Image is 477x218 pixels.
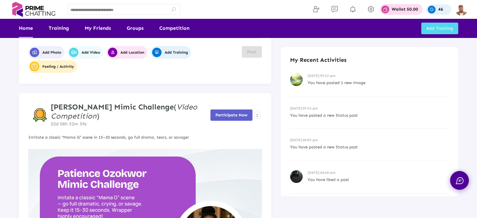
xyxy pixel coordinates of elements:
button: Participate Now [210,109,252,121]
a: Groups [127,19,144,38]
button: Add Photo [28,46,64,59]
p: You have posted 1 new image [308,79,449,86]
button: user-profileFeeling / Activity [28,60,77,73]
a: My Friends [85,19,111,38]
button: Add Video [67,46,103,59]
button: Post [242,46,262,58]
span: Feeling / Activity [30,62,74,71]
p: You have posted a new Status post [290,112,449,119]
img: user-profile [31,63,38,70]
span: Participate Now [215,113,247,117]
button: Add Training [151,46,191,59]
img: logo [9,2,58,17]
button: Example icon-button with a menu [252,110,262,120]
i: Video Competition [51,102,197,120]
h4: My Recent Activities [290,56,449,63]
span: Add Location [108,48,144,57]
h6: [DATE] 07:12-pm [290,106,449,110]
button: Add Training [421,23,458,34]
img: recent-activities-img [290,73,303,86]
a: Home [19,19,33,38]
span: Add Training [426,26,453,31]
span: Add Photo [30,48,61,57]
span: 02d 08h 52m 59s [51,121,87,127]
span: Post [247,49,257,55]
p: You have posted a new Status post [290,144,449,151]
span: Add Video [69,48,100,57]
button: Add Location [106,46,147,59]
h6: [DATE] 05:07-pm [290,138,449,142]
a: Competition [159,19,189,38]
span: Add Training [152,48,188,57]
h6: [DATE] 07:12-pm [308,74,449,78]
p: Wallet $0.00 [392,7,418,12]
h6: [DATE] 04:44-pm [308,171,449,175]
img: chat.svg [456,177,464,184]
img: recent-activities-img [290,170,303,183]
strong: [PERSON_NAME] Mimic Challenge [51,102,174,111]
p: 46 [438,7,443,12]
img: competition-badge.svg [33,108,47,122]
a: Training [49,19,69,38]
p: You have liked a post [308,176,449,183]
h4: ( ) [51,103,210,121]
p: Imitate a classic “Mama G” scene in 15–30 seconds, go full drama, tears, or savage! [28,134,262,141]
img: more [257,114,258,117]
img: img [455,3,468,16]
